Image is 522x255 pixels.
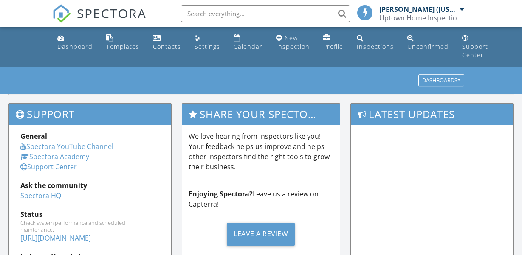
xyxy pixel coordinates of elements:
[106,42,139,50] div: Templates
[77,4,147,22] span: SPECTORA
[20,180,160,191] div: Ask the community
[20,219,160,233] div: Check system performance and scheduled maintenance.
[189,216,333,252] a: Leave a Review
[323,42,343,50] div: Profile
[20,142,113,151] a: Spectora YouTube Channel
[320,31,347,55] a: Profile
[404,31,452,55] a: Unconfirmed
[407,42,449,50] div: Unconfirmed
[273,31,313,55] a: New Inspection
[52,11,147,29] a: SPECTORA
[379,5,458,14] div: [PERSON_NAME] ([US_STATE] ONLY)
[351,104,513,124] h3: Latest Updates
[9,104,171,124] h3: Support
[52,4,71,23] img: The Best Home Inspection Software - Spectora
[357,42,394,50] div: Inspections
[234,42,262,50] div: Calendar
[20,162,77,171] a: Support Center
[20,191,61,200] a: Spectora HQ
[195,42,220,50] div: Settings
[103,31,143,55] a: Templates
[54,31,96,55] a: Dashboard
[20,233,91,243] a: [URL][DOMAIN_NAME]
[189,189,253,199] strong: Enjoying Spectora?
[191,31,223,55] a: Settings
[462,42,488,59] div: Support Center
[20,209,160,219] div: Status
[153,42,181,50] div: Contacts
[57,42,93,50] div: Dashboard
[20,132,47,141] strong: General
[182,104,339,124] h3: Share Your Spectora Experience
[20,152,89,161] a: Spectora Academy
[422,78,460,84] div: Dashboards
[227,223,295,246] div: Leave a Review
[379,14,464,22] div: Uptown Home Inspections LLC.
[459,31,491,63] a: Support Center
[353,31,397,55] a: Inspections
[181,5,350,22] input: Search everything...
[276,34,310,50] div: New Inspection
[150,31,184,55] a: Contacts
[230,31,266,55] a: Calendar
[189,189,333,209] p: Leave us a review on Capterra!
[189,131,333,172] p: We love hearing from inspectors like you! Your feedback helps us improve and helps other inspecto...
[418,75,464,87] button: Dashboards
